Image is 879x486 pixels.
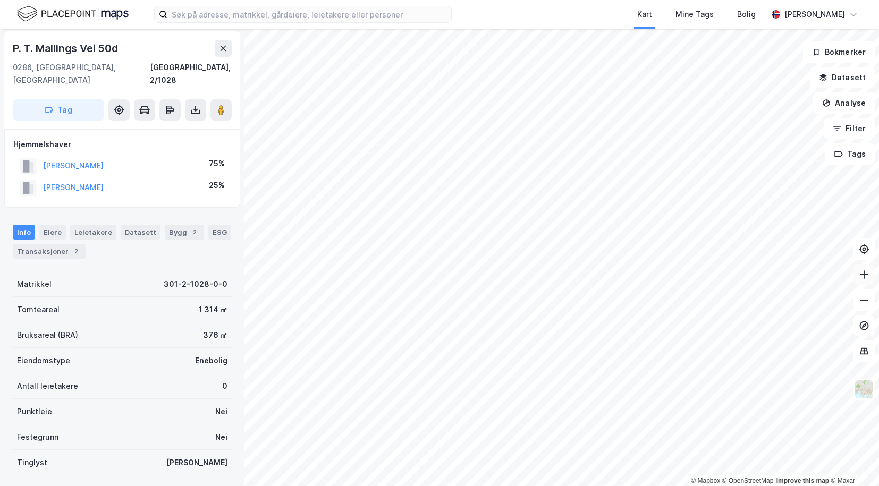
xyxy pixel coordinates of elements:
[17,456,47,469] div: Tinglyst
[803,41,875,63] button: Bokmerker
[39,225,66,240] div: Eiere
[199,303,227,316] div: 1 314 ㎡
[121,225,160,240] div: Datasett
[854,379,874,399] img: Z
[215,431,227,444] div: Nei
[165,225,204,240] div: Bygg
[675,8,714,21] div: Mine Tags
[71,246,81,257] div: 2
[784,8,845,21] div: [PERSON_NAME]
[826,435,879,486] iframe: Chat Widget
[691,477,720,484] a: Mapbox
[208,225,231,240] div: ESG
[637,8,652,21] div: Kart
[13,138,231,151] div: Hjemmelshaver
[17,5,129,23] img: logo.f888ab2527a4732fd821a326f86c7f29.svg
[17,431,58,444] div: Festegrunn
[810,67,875,88] button: Datasett
[70,225,116,240] div: Leietakere
[13,225,35,240] div: Info
[17,354,70,367] div: Eiendomstype
[209,179,225,192] div: 25%
[824,118,875,139] button: Filter
[150,61,232,87] div: [GEOGRAPHIC_DATA], 2/1028
[825,143,875,165] button: Tags
[13,99,104,121] button: Tag
[215,405,227,418] div: Nei
[17,303,60,316] div: Tomteareal
[17,405,52,418] div: Punktleie
[209,157,225,170] div: 75%
[17,278,52,291] div: Matrikkel
[776,477,829,484] a: Improve this map
[17,329,78,342] div: Bruksareal (BRA)
[813,92,875,114] button: Analyse
[189,227,200,237] div: 2
[17,380,78,393] div: Antall leietakere
[167,6,451,22] input: Søk på adresse, matrikkel, gårdeiere, leietakere eller personer
[203,329,227,342] div: 376 ㎡
[195,354,227,367] div: Enebolig
[722,477,774,484] a: OpenStreetMap
[737,8,756,21] div: Bolig
[164,278,227,291] div: 301-2-1028-0-0
[13,244,86,259] div: Transaksjoner
[13,61,150,87] div: 0286, [GEOGRAPHIC_DATA], [GEOGRAPHIC_DATA]
[222,380,227,393] div: 0
[166,456,227,469] div: [PERSON_NAME]
[13,40,120,57] div: P. T. Mallings Vei 50d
